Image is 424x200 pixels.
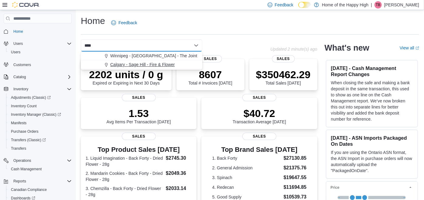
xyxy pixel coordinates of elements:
h2: What's new [325,43,369,53]
span: Sales [242,133,276,140]
button: Cash Management [6,165,74,173]
a: Inventory Manager (Classic) [9,111,63,118]
span: Cash Management [11,167,42,172]
span: Inventory Manager (Classic) [11,112,61,117]
span: Users [9,48,72,56]
button: Calgary - Sage Hill - Fire & Flower [81,60,202,69]
button: Catalog [1,73,74,81]
dt: 1. Liquid Imagination - Back Forty - Dried Flower - 28g [86,155,163,167]
dd: $27130.85 [284,155,307,162]
a: Purchase Orders [9,128,41,135]
span: Sales [272,55,295,62]
span: Purchase Orders [9,128,72,135]
dd: $2745.30 [166,155,192,162]
button: Home [1,27,74,36]
span: Users [11,50,20,55]
button: Users [11,40,25,47]
span: Sales [242,94,276,101]
span: Inventory Manager (Classic) [9,111,72,118]
p: If you are using the Ontario ASN format, the ASN Import in purchase orders will now automatically... [331,149,413,174]
dt: 2. Mandarin Cookies - Back Forty - Dried Flower - 28g [86,170,163,182]
div: Total Sales [DATE] [256,68,311,85]
a: Adjustments (Classic) [9,94,53,101]
div: Avg Items Per Transaction [DATE] [107,107,171,124]
p: 8607 [188,68,232,81]
a: Home [11,28,26,35]
button: Users [1,39,74,48]
dt: 2. General Admission [212,165,281,171]
dd: $19647.55 [284,174,307,181]
a: Cash Management [9,165,44,173]
dd: $21375.76 [284,164,307,172]
span: Cash Management [9,165,72,173]
p: [PERSON_NAME] [384,1,419,8]
a: Feedback [109,17,139,29]
h3: [DATE] - Cash Management Report Changes [331,65,413,77]
a: Transfers [9,145,29,152]
span: Purchase Orders [11,129,39,134]
dt: 5. Good Supply [212,194,281,200]
div: Taylor Birch [374,1,382,8]
a: Transfers (Classic) [6,136,74,144]
span: Canadian Compliance [11,187,47,192]
div: Expired or Expiring in Next 30 Days [89,68,163,85]
a: Customers [11,61,33,68]
span: Inventory [13,87,28,92]
h3: Top Product Sales [DATE] [86,146,192,153]
span: Customers [11,61,72,68]
span: Catalog [13,75,26,79]
button: Customers [1,60,74,69]
span: Canadian Compliance [9,186,72,193]
span: Home [11,28,72,35]
span: Transfers (Classic) [11,138,46,142]
span: Sales [122,133,156,140]
input: Dark Mode [298,2,311,8]
dt: 3. Chemzilla - Back Forty - Dried Flower - 28g [86,185,163,198]
span: Users [13,41,23,46]
a: Manifests [9,119,29,127]
span: Transfers (Classic) [9,136,72,144]
button: Inventory [1,85,74,93]
a: Transfers (Classic) [9,136,48,144]
h1: Home [81,15,105,27]
h3: Top Brand Sales [DATE] [212,146,307,153]
span: Reports [11,178,72,185]
span: Users [11,40,72,47]
span: Feedback [118,20,137,26]
p: Home of the Happy High [322,1,368,8]
span: Reports [13,179,26,184]
span: Catalog [11,73,72,81]
span: Operations [11,157,72,164]
a: View allExternal link [400,45,419,50]
a: Inventory Count [9,102,39,110]
span: Adjustments (Classic) [11,95,51,100]
span: Home [13,29,23,34]
p: When closing the safe and making a bank deposit in the same transaction, this used to show as one... [331,80,413,122]
span: Sales [122,94,156,101]
p: 1.53 [107,107,171,119]
p: $40.72 [233,107,286,119]
h3: [DATE] - ASN Imports Packaged On Dates [331,135,413,147]
p: $350462.29 [256,68,311,81]
p: | [371,1,372,8]
dt: 4. Redecan [212,184,281,190]
span: TB [376,1,380,8]
button: Operations [1,156,74,165]
button: Winnipeg - [GEOGRAPHIC_DATA] - The Joint [81,52,202,60]
button: Close list of options [194,43,199,48]
button: Reports [11,178,29,185]
span: Sales [199,55,222,62]
span: Manifests [9,119,72,127]
span: Manifests [11,121,26,125]
a: Canadian Compliance [9,186,49,193]
button: Purchase Orders [6,127,74,136]
button: Reports [1,177,74,185]
button: Catalog [11,73,28,81]
p: 2202 units / 0 g [89,68,163,81]
span: Transfers [9,145,72,152]
a: Inventory Manager (Classic) [6,110,74,119]
span: Customers [13,62,31,67]
button: Manifests [6,119,74,127]
dt: 1. Back Forty [212,155,281,161]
